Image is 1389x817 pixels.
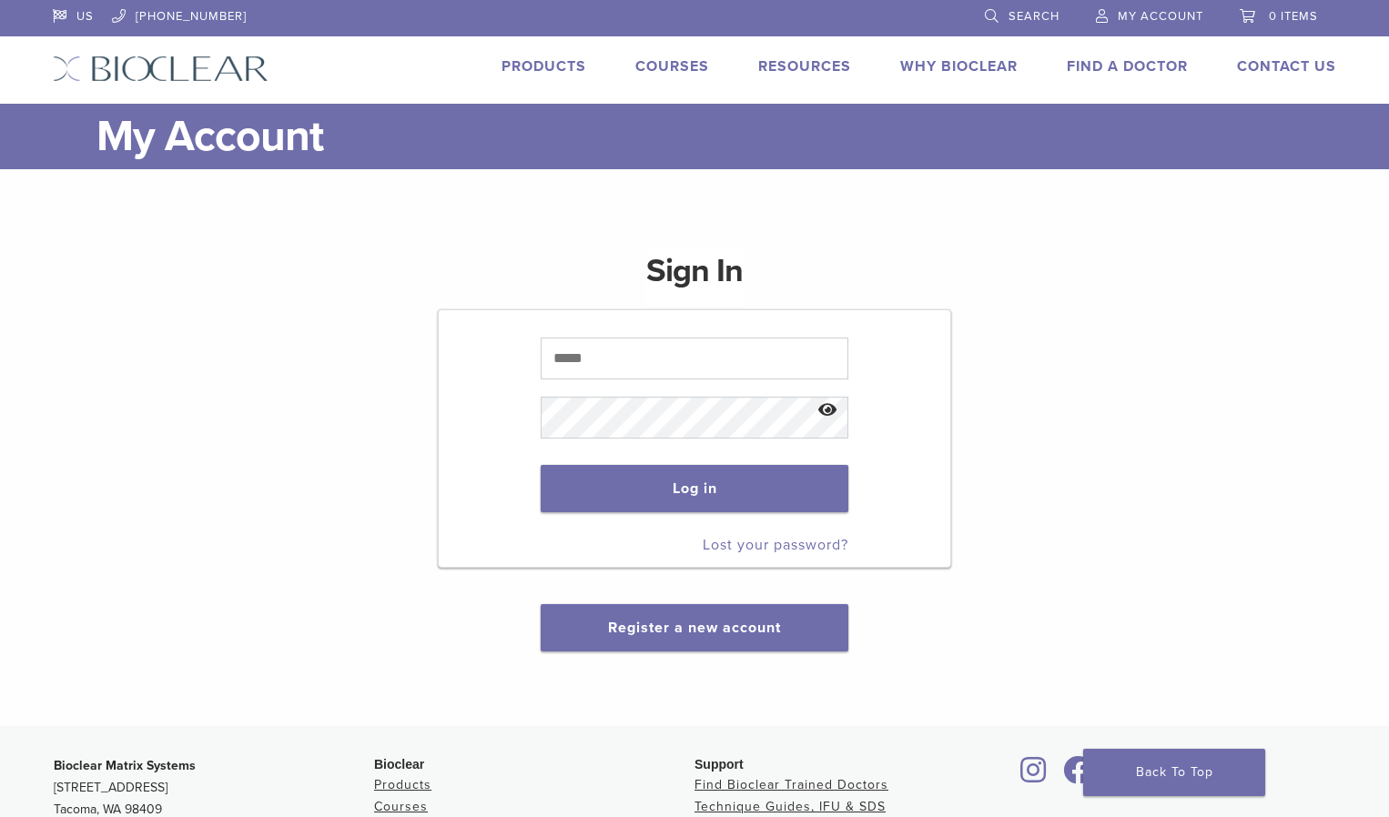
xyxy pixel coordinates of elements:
[541,604,848,651] button: Register a new account
[694,757,744,772] span: Support
[54,758,196,773] strong: Bioclear Matrix Systems
[1015,767,1053,785] a: Bioclear
[694,777,888,792] a: Find Bioclear Trained Doctors
[900,57,1018,76] a: Why Bioclear
[758,57,851,76] a: Resources
[374,757,424,772] span: Bioclear
[694,799,886,814] a: Technique Guides, IFU & SDS
[608,619,781,637] a: Register a new account
[1269,9,1318,24] span: 0 items
[1009,9,1059,24] span: Search
[808,388,847,434] button: Show password
[96,104,1336,169] h1: My Account
[374,799,428,814] a: Courses
[635,57,709,76] a: Courses
[1118,9,1203,24] span: My Account
[374,777,431,792] a: Products
[1083,749,1265,796] a: Back To Top
[53,55,269,82] img: Bioclear
[646,249,743,308] h1: Sign In
[1057,767,1099,785] a: Bioclear
[703,536,848,554] a: Lost your password?
[502,57,586,76] a: Products
[1067,57,1188,76] a: Find A Doctor
[541,465,847,512] button: Log in
[1237,57,1336,76] a: Contact Us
